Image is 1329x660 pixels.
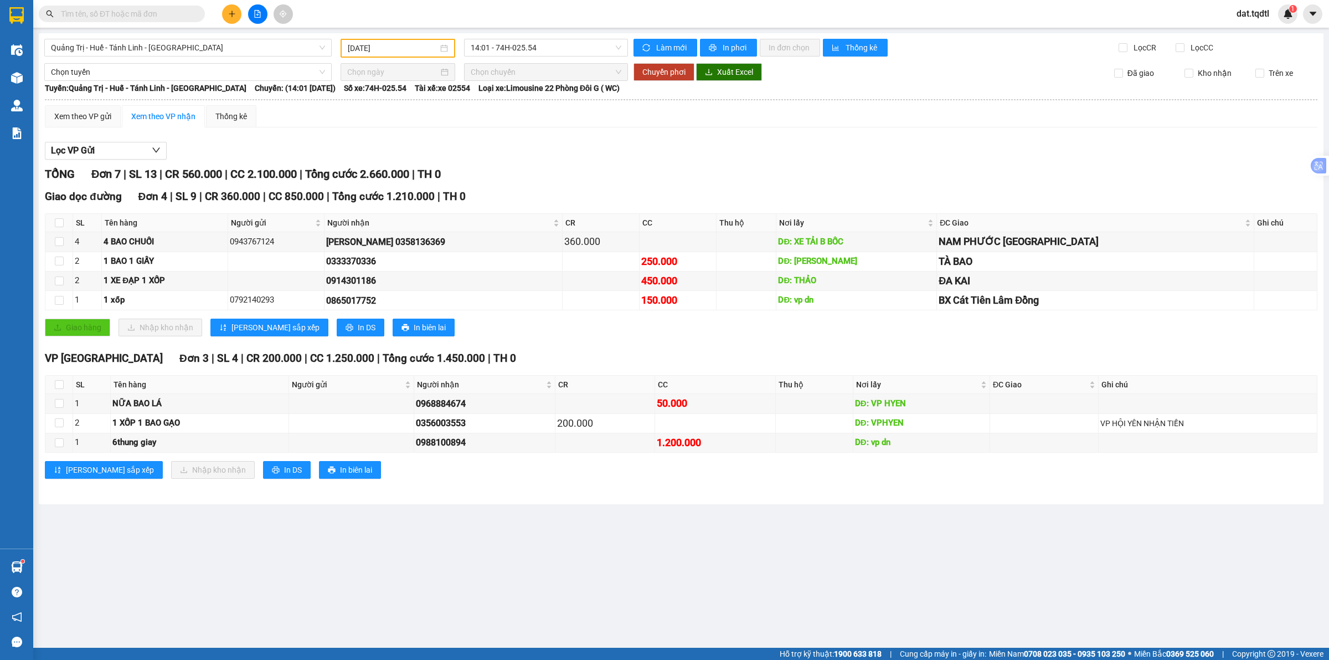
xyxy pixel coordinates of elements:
div: 200.000 [557,416,653,431]
div: 0943767124 [230,236,322,249]
div: 0333370336 [326,254,560,268]
span: [PERSON_NAME] sắp xếp [231,321,320,334]
div: 1 [75,397,109,411]
span: [PERSON_NAME] sắp xếp [66,464,154,476]
span: sort-ascending [54,466,61,475]
span: | [212,352,214,365]
div: DĐ: vp dn [855,436,988,449]
div: 0792140293 [230,294,322,307]
button: downloadXuất Excel [696,63,762,81]
button: caret-down [1303,4,1322,24]
span: dat.tqdtl [1228,7,1278,21]
span: CC 1.250.000 [310,352,374,365]
div: 6thung giay [112,436,287,449]
span: TH 0 [443,190,466,203]
span: Người nhận [327,217,550,229]
span: caret-down [1308,9,1318,19]
div: NỮA BAO LÁ [112,397,287,411]
div: 250.000 [641,254,714,269]
th: Ghi chú [1099,376,1317,394]
div: 1 [75,436,109,449]
button: In đơn chọn [760,39,820,57]
span: Xuất Excel [717,66,753,78]
span: | [437,190,440,203]
div: Xem theo VP gửi [54,110,111,122]
span: bar-chart [832,44,841,53]
span: Người gửi [292,378,402,391]
span: In biên lai [414,321,446,334]
div: 0968884674 [416,397,553,411]
button: file-add [248,4,267,24]
span: SL 13 [129,167,157,181]
span: In DS [284,464,302,476]
span: Tổng cước 1.450.000 [383,352,485,365]
div: TÀ BAO [939,254,1252,269]
button: Chuyển phơi [633,63,694,81]
span: Đơn 4 [138,190,168,203]
th: SL [73,214,102,232]
span: Lọc VP Gửi [51,144,95,157]
span: | [488,352,491,365]
strong: 0708 023 035 - 0935 103 250 [1024,649,1125,658]
span: CC 2.100.000 [230,167,297,181]
strong: 1900 633 818 [834,649,882,658]
span: Đã giao [1123,67,1158,79]
span: ⚪️ [1128,652,1131,656]
b: Tuyến: Quảng Trị - Huế - Tánh Linh - [GEOGRAPHIC_DATA] [45,84,246,93]
span: Tổng cước 1.210.000 [332,190,435,203]
button: bar-chartThống kê [823,39,888,57]
button: printerIn biên lai [319,461,381,479]
div: 0914301186 [326,274,560,288]
span: Chọn chuyến [471,64,621,80]
span: Miền Nam [989,648,1125,660]
th: CC [655,376,776,394]
span: Đơn 3 [179,352,209,365]
div: 1.200.000 [657,435,774,451]
span: Làm mới [656,42,688,54]
div: 1 xốp [104,294,226,307]
div: 4 BAO CHUỐI [104,236,226,249]
span: Hỗ trợ kỹ thuật: [780,648,882,660]
div: [PERSON_NAME] 0358136369 [326,235,560,249]
strong: 0369 525 060 [1166,649,1214,658]
input: 11/10/2025 [348,42,438,54]
span: | [377,352,380,365]
div: 1 BAO 1 GIẤY [104,255,226,268]
span: Tổng cước 2.660.000 [305,167,409,181]
span: | [300,167,302,181]
span: Đơn 7 [91,167,121,181]
img: warehouse-icon [11,44,23,56]
span: Lọc CR [1129,42,1158,54]
span: Người nhận [417,378,544,391]
span: | [890,648,892,660]
div: 2 [75,255,100,268]
span: | [159,167,162,181]
input: Chọn ngày [347,66,439,78]
span: Kho nhận [1193,67,1236,79]
div: 450.000 [641,273,714,289]
span: | [1222,648,1224,660]
button: aim [274,4,293,24]
span: | [263,190,266,203]
div: 2 [75,274,100,288]
span: Giao dọc đường [45,190,122,203]
sup: 1 [1289,5,1297,13]
div: ĐA KAI [939,273,1252,289]
span: SL 9 [176,190,197,203]
th: CC [640,214,717,232]
span: Tài xế: xe 02554 [415,82,470,94]
span: | [305,352,307,365]
span: Người gửi [231,217,313,229]
span: CR 560.000 [165,167,222,181]
span: question-circle [12,587,22,597]
sup: 1 [21,560,24,563]
th: CR [555,376,655,394]
span: SL 4 [217,352,238,365]
div: DĐ: XE TẢI B BỐC [778,236,935,249]
span: | [241,352,244,365]
button: uploadGiao hàng [45,319,110,336]
span: VP [GEOGRAPHIC_DATA] [45,352,163,365]
div: 360.000 [564,234,637,249]
img: solution-icon [11,127,23,139]
span: ĐC Giao [993,378,1086,391]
